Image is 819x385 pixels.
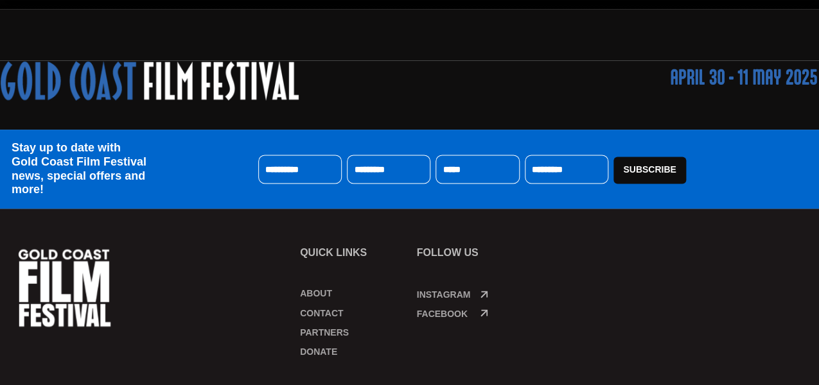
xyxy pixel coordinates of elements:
p: Quick links [300,248,404,258]
a: About [300,287,404,300]
button: Subscribe [613,157,685,184]
h4: Stay up to date with Gold Coast Film Festival news, special offers and more! [12,141,147,196]
a: Instagram [480,291,488,298]
a: Partners [300,325,404,338]
span: Subscribe [623,165,676,174]
a: Donate [300,345,404,357]
a: Facebook [480,309,488,316]
a: Instagram [417,289,471,300]
p: FOLLOW US [417,248,521,258]
a: Facebook [417,308,468,318]
a: Contact [300,306,404,319]
form: Subscription Form [258,155,698,191]
nav: Menu [300,287,404,357]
